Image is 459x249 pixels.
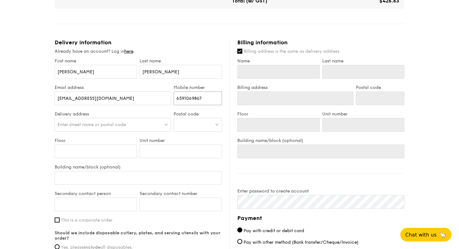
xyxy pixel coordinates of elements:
span: Enter street name or postal code [57,122,126,127]
label: Billing address [237,85,353,90]
span: Pay with credit or debit card [244,228,304,233]
label: Email address [55,85,171,90]
span: Delivery information [55,39,111,46]
label: Mobile number [174,85,222,90]
label: Last name [140,58,222,64]
label: Secondary contact number [140,191,222,196]
label: Last name [322,58,405,64]
div: Already have an account? Log in . [55,48,222,55]
img: icon-dropdown.fa26e9f9.svg [215,122,219,127]
span: Billing information [237,39,288,46]
input: Pay with credit or debit card [237,227,242,232]
label: Delivery address [55,111,171,117]
label: Postal code [174,111,222,117]
label: Floor [55,138,137,143]
label: Building name/block (optional) [237,138,404,143]
span: Billing address is the same as delivery address [244,49,339,54]
span: Chat with us [405,232,437,238]
input: Pay with other method (Bank transfer/Cheque/Invoice) [237,239,242,244]
label: Unit number [140,138,222,143]
input: This is a corporate order [55,217,60,222]
label: Secondary contact person [55,191,137,196]
label: Enter password to create account [237,188,404,194]
a: here [124,49,133,54]
span: This is a corporate order [61,217,112,223]
label: First name [55,58,137,64]
label: Building name/block (optional) [55,164,222,170]
label: Name [237,58,320,64]
label: Unit number [322,111,405,117]
img: icon-dropdown.fa26e9f9.svg [164,122,168,127]
label: Floor [237,111,320,117]
h4: Payment [237,214,404,222]
label: Postal code [356,85,404,90]
strong: Should we include disposable cutlery, plates, and serving utensils with your order? [55,230,220,241]
button: Chat with us🦙 [400,228,452,242]
input: Billing address is the same as delivery address [237,49,242,54]
span: Pay with other method (Bank transfer/Cheque/Invoice) [244,240,358,245]
span: 🦙 [439,231,447,238]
